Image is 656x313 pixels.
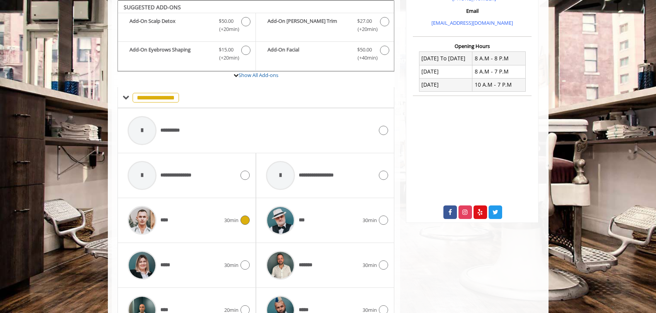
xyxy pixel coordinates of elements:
b: Add-On Facial [268,46,349,62]
span: (+20min ) [215,25,237,33]
span: (+40min ) [353,54,376,62]
span: 30min [363,216,377,224]
span: (+20min ) [215,54,237,62]
label: Add-On Beard Trim [260,17,390,35]
h3: Opening Hours [413,43,532,49]
label: Add-On Facial [260,46,390,64]
span: $50.00 [357,46,372,54]
label: Add-On Eyebrows Shaping [122,46,252,64]
td: 10 A.M - 7 P.M [472,78,526,91]
span: 30min [363,261,377,269]
span: $50.00 [219,17,233,25]
span: 30min [224,216,239,224]
td: 8 A.M - 7 P.M [472,65,526,78]
b: SUGGESTED ADD-ONS [124,3,181,11]
a: [EMAIL_ADDRESS][DOMAIN_NAME] [431,19,513,26]
span: $27.00 [357,17,372,25]
td: [DATE] To [DATE] [419,52,472,65]
b: Add-On Scalp Detox [129,17,211,33]
h3: Email [415,8,530,14]
a: Show All Add-ons [239,72,278,79]
td: [DATE] [419,78,472,91]
td: 8 A.M - 8 P.M [472,52,526,65]
td: [DATE] [419,65,472,78]
span: $15.00 [219,46,233,54]
span: 30min [224,261,239,269]
b: Add-On [PERSON_NAME] Trim [268,17,349,33]
label: Add-On Scalp Detox [122,17,252,35]
span: (+20min ) [353,25,376,33]
b: Add-On Eyebrows Shaping [129,46,211,62]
